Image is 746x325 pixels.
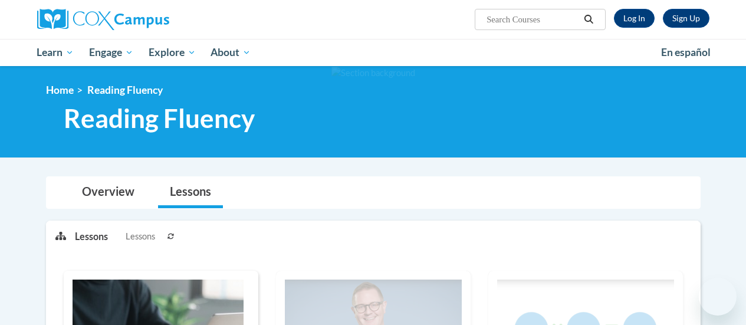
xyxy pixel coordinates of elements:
[485,12,580,27] input: Search Courses
[653,40,718,65] a: En español
[28,39,718,66] div: Main menu
[126,230,155,243] span: Lessons
[141,39,203,66] a: Explore
[331,67,415,80] img: Section background
[37,9,249,30] a: Cox Campus
[87,84,163,96] span: Reading Fluency
[81,39,141,66] a: Engage
[149,45,196,60] span: Explore
[37,45,74,60] span: Learn
[614,9,655,28] a: Log In
[70,177,146,208] a: Overview
[203,39,258,66] a: About
[29,39,82,66] a: Learn
[64,103,255,134] span: Reading Fluency
[46,84,74,96] a: Home
[661,46,711,58] span: En español
[89,45,133,60] span: Engage
[37,9,169,30] img: Cox Campus
[158,177,223,208] a: Lessons
[211,45,251,60] span: About
[699,278,737,316] iframe: Button to launch messaging window
[75,230,108,243] p: Lessons
[580,12,597,27] button: Search
[663,9,709,28] a: Register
